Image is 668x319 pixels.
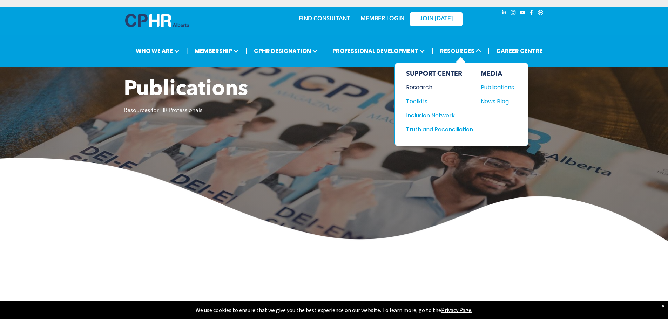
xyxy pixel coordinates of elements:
span: RESOURCES [438,44,483,57]
div: Toolkits [406,97,466,106]
a: Inclusion Network [406,111,473,120]
a: Social network [537,9,545,18]
div: Publications [481,83,511,92]
a: Publications [481,83,514,92]
li: | [488,44,490,58]
span: WHO WE ARE [134,44,182,57]
div: Inclusion Network [406,111,466,120]
span: Publications [124,79,248,100]
li: | [245,44,247,58]
a: linkedin [500,9,508,18]
a: News Blog [481,97,514,106]
a: Toolkits [406,97,473,106]
a: Truth and Reconciliation [406,125,473,134]
a: FIND CONSULTANT [299,16,350,22]
a: MEMBER LOGIN [360,16,404,22]
a: instagram [510,9,517,18]
div: SUPPORT CENTER [406,70,473,78]
div: News Blog [481,97,511,106]
a: JOIN [DATE] [410,12,463,26]
a: CAREER CENTRE [494,44,545,57]
div: Dismiss notification [662,303,664,310]
span: Resources for HR Professionals [124,108,202,113]
a: Research [406,83,473,92]
div: Research [406,83,466,92]
span: CPHR DESIGNATION [252,44,320,57]
li: | [186,44,188,58]
li: | [324,44,326,58]
img: A blue and white logo for cp alberta [125,14,189,27]
div: MEDIA [481,70,514,78]
a: Privacy Page. [441,306,472,313]
a: facebook [528,9,535,18]
div: Truth and Reconciliation [406,125,466,134]
span: JOIN [DATE] [420,16,453,22]
span: PROFESSIONAL DEVELOPMENT [330,44,427,57]
a: youtube [519,9,526,18]
li: | [432,44,433,58]
span: MEMBERSHIP [193,44,241,57]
